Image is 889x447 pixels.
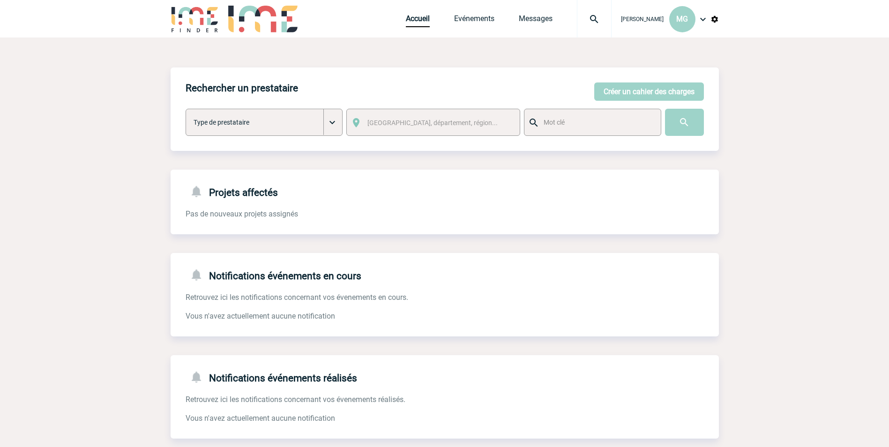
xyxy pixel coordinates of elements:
[367,119,498,127] span: [GEOGRAPHIC_DATA], département, région...
[186,312,335,320] span: Vous n'avez actuellement aucune notification
[189,185,209,198] img: notifications-24-px-g.png
[665,109,704,136] input: Submit
[406,14,430,27] a: Accueil
[519,14,553,27] a: Messages
[186,414,335,423] span: Vous n'avez actuellement aucune notification
[189,370,209,384] img: notifications-24-px-g.png
[189,268,209,282] img: notifications-24-px-g.png
[676,15,688,23] span: MG
[186,185,278,198] h4: Projets affectés
[186,395,405,404] span: Retrouvez ici les notifications concernant vos évenements réalisés.
[621,16,664,22] span: [PERSON_NAME]
[186,293,408,302] span: Retrouvez ici les notifications concernant vos évenements en cours.
[541,116,652,128] input: Mot clé
[186,209,298,218] span: Pas de nouveaux projets assignés
[171,6,219,32] img: IME-Finder
[186,82,298,94] h4: Rechercher un prestataire
[186,268,361,282] h4: Notifications événements en cours
[454,14,494,27] a: Evénements
[186,370,357,384] h4: Notifications événements réalisés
